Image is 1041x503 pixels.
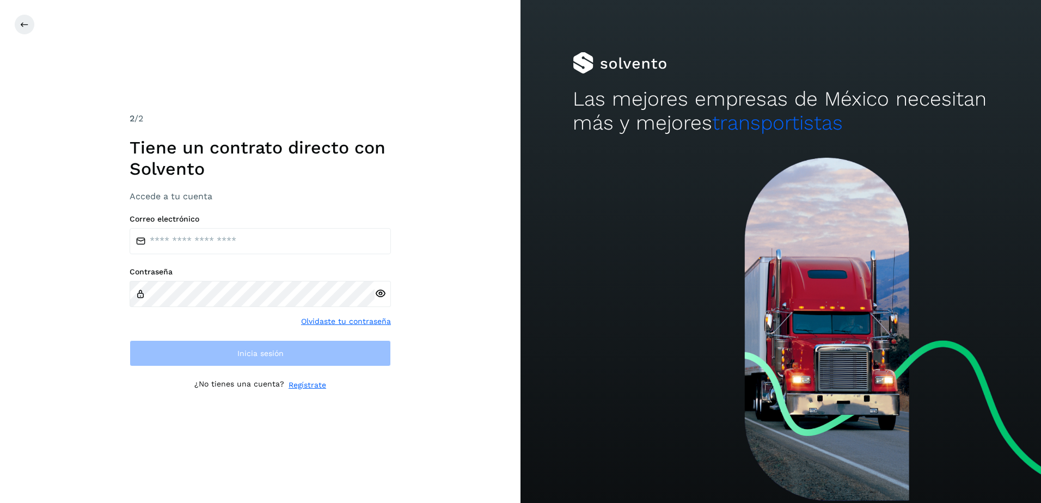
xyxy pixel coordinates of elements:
span: 2 [130,113,134,124]
div: /2 [130,112,391,125]
label: Correo electrónico [130,214,391,224]
span: transportistas [712,111,843,134]
h2: Las mejores empresas de México necesitan más y mejores [573,87,989,136]
span: Inicia sesión [237,349,284,357]
label: Contraseña [130,267,391,277]
button: Inicia sesión [130,340,391,366]
p: ¿No tienes una cuenta? [194,379,284,391]
h1: Tiene un contrato directo con Solvento [130,137,391,179]
a: Olvidaste tu contraseña [301,316,391,327]
h3: Accede a tu cuenta [130,191,391,201]
a: Regístrate [289,379,326,391]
